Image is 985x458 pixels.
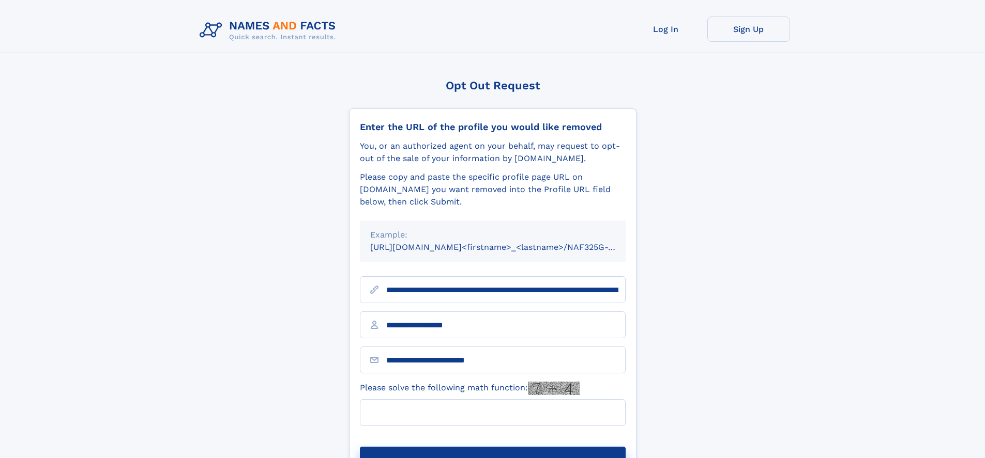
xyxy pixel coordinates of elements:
img: Logo Names and Facts [195,17,344,44]
div: Example: [370,229,615,241]
a: Sign Up [707,17,790,42]
div: Enter the URL of the profile you would like removed [360,121,626,133]
div: Opt Out Request [349,79,637,92]
div: Please copy and paste the specific profile page URL on [DOMAIN_NAME] you want removed into the Pr... [360,171,626,208]
small: [URL][DOMAIN_NAME]<firstname>_<lastname>/NAF325G-xxxxxxxx [370,242,645,252]
div: You, or an authorized agent on your behalf, may request to opt-out of the sale of your informatio... [360,140,626,165]
label: Please solve the following math function: [360,382,580,395]
a: Log In [625,17,707,42]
